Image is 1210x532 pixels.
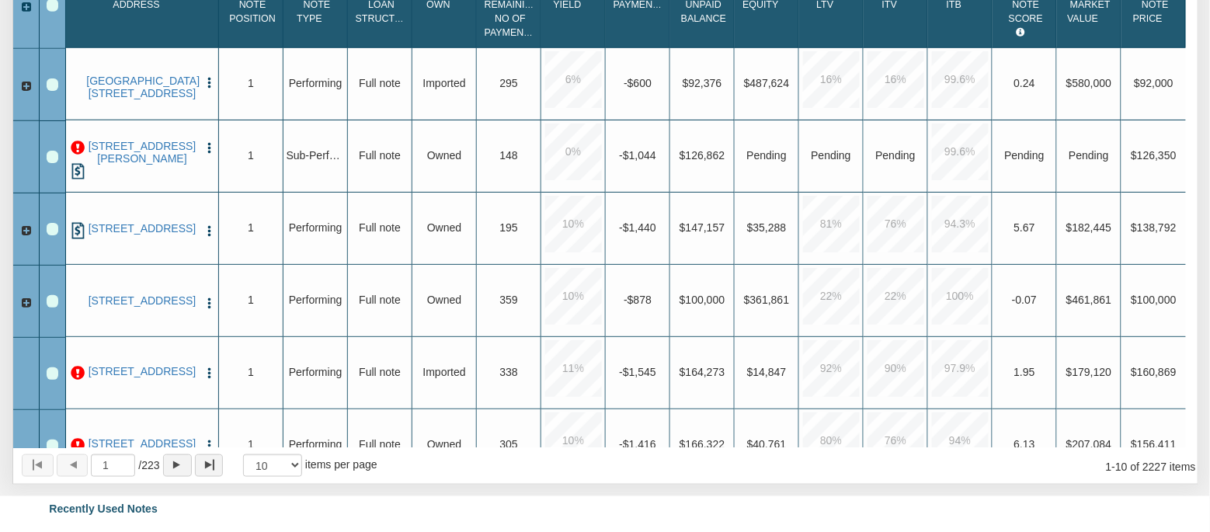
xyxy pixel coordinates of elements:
[932,340,989,397] div: 97.9
[70,163,87,180] img: history.png
[932,268,989,325] div: 100.0
[1106,461,1196,473] span: 1 10 of 2227 items
[1069,149,1108,162] span: Pending
[868,340,924,397] div: 90.0
[289,366,342,378] span: Performing
[680,366,725,378] span: $164,273
[138,457,159,473] span: 223
[289,438,342,450] span: Performing
[932,123,989,180] div: 99.6
[1066,366,1111,378] span: $179,120
[1131,149,1176,162] span: $126,350
[289,77,342,89] span: Performing
[1012,294,1037,306] span: -0.07
[868,51,924,108] div: 16.0
[545,196,602,252] div: 10.0
[744,294,789,306] span: $361,861
[680,221,725,234] span: $147,157
[803,51,860,108] div: 16.0
[91,454,135,478] input: Selected page
[248,77,254,89] span: 1
[359,438,401,450] span: Full note
[1131,366,1176,378] span: $160,869
[422,77,465,89] span: Imported
[427,438,461,450] span: Owned
[422,366,465,378] span: Imported
[195,454,224,477] button: Page to last
[746,149,786,162] span: Pending
[1014,366,1034,378] span: 1.95
[624,77,652,89] span: -$600
[138,459,141,471] abbr: of
[499,77,517,89] span: 295
[86,140,198,166] a: 1301 MCKENZIE AVE, LOS ALTOS HLS, CA, 94024
[545,268,602,325] div: 10.0
[747,438,787,450] span: $40,761
[747,366,787,378] span: $14,847
[803,268,860,325] div: 22.0
[932,412,989,469] div: 94.0
[747,221,787,234] span: $35,288
[427,221,461,234] span: Owned
[248,221,254,234] span: 1
[248,294,254,306] span: 1
[203,140,216,155] button: Press to open the note menu
[1134,77,1173,89] span: $92,000
[248,366,254,378] span: 1
[545,123,602,180] div: 0.0
[932,51,989,108] div: 99.6
[875,149,915,162] span: No Data
[680,294,725,306] span: $100,000
[47,223,59,235] div: Row 4, Row Selection Checkbox
[1131,221,1176,234] span: $138,792
[1014,221,1034,234] span: 5.67
[70,222,87,239] img: history.png
[14,493,1197,524] div: Recently Used Notes
[305,458,377,471] span: items per page
[427,294,461,306] span: Owned
[744,77,789,89] span: $487,624
[47,440,59,452] div: Row 9, Row Selection Checkbox
[932,196,989,252] div: 94.3
[680,149,725,162] span: $126,862
[359,221,401,234] span: Full note
[248,438,254,450] span: 1
[427,149,461,162] span: Owned
[868,268,924,325] div: 22.0
[619,366,656,378] span: -$1,545
[86,222,198,235] a: 563 Northgate Circle, New Braunfels, TX, 78130
[203,224,216,238] img: cell-menu.png
[287,149,363,162] span: Sub-Performing
[47,78,59,91] div: Row 1, Row Selection Checkbox
[203,297,216,310] img: cell-menu.png
[1112,461,1116,473] abbr: through
[1014,438,1034,450] span: 6.13
[499,438,517,450] span: 305
[86,365,198,378] a: 65 Tarpon Trail SE, Cartersville, GA, 30121
[803,196,860,252] div: 81.0
[203,75,216,90] button: Press to open the note menu
[203,141,216,155] img: cell-menu.png
[1004,149,1044,162] span: Pending
[680,438,725,450] span: $166,322
[619,438,656,450] span: -$1,416
[545,412,602,469] div: 10.0
[248,149,254,162] span: 1
[47,151,59,163] div: Row 3, Row Selection Checkbox
[499,366,517,378] span: 338
[163,454,192,477] button: Page forward
[86,437,198,450] a: 5130 Ridgeton Dr, Houston, TX, 77053
[1066,438,1111,450] span: $207,084
[1131,438,1176,450] span: $156,411
[289,221,342,234] span: Performing
[499,149,517,162] span: 148
[86,294,198,308] a: 3630 NW 4TH ST, MIAMI, FL, 33125
[499,221,517,234] span: 195
[499,294,517,306] span: 359
[203,437,216,453] button: Press to open the note menu
[359,77,401,89] span: Full note
[359,366,401,378] span: Full note
[203,439,216,452] img: cell-menu.png
[47,367,59,380] div: Row 8, Row Selection Checkbox
[203,365,216,381] button: Press to open the note menu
